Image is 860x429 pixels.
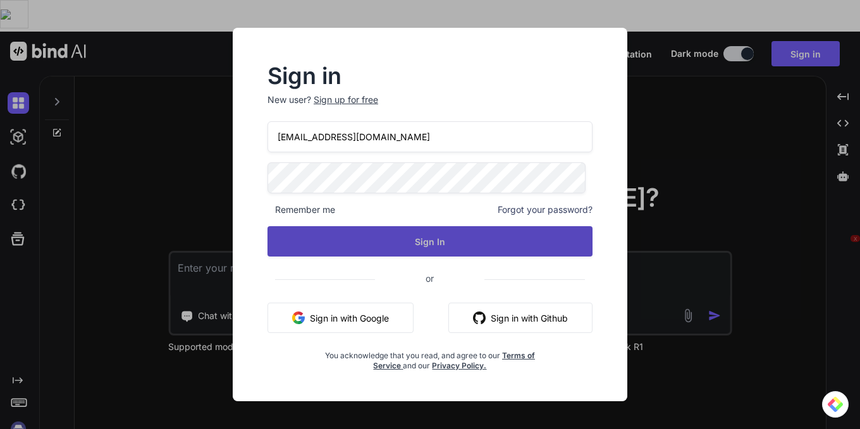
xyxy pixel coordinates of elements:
[267,66,593,86] h2: Sign in
[267,303,414,333] button: Sign in with Google
[851,235,860,242] button: X
[292,311,305,324] img: google
[432,361,486,370] a: Privacy Policy.
[267,121,593,152] input: Login or Email
[498,203,593,216] span: Forgot your password?
[267,203,335,216] span: Remember me
[322,343,539,371] div: You acknowledge that you read, and agree to our and our
[314,94,378,106] div: Sign up for free
[267,226,593,257] button: Sign In
[448,303,593,333] button: Sign in with Github
[375,263,484,294] span: or
[373,351,535,370] a: Terms of Service
[473,311,486,324] img: github
[267,94,593,121] p: New user?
